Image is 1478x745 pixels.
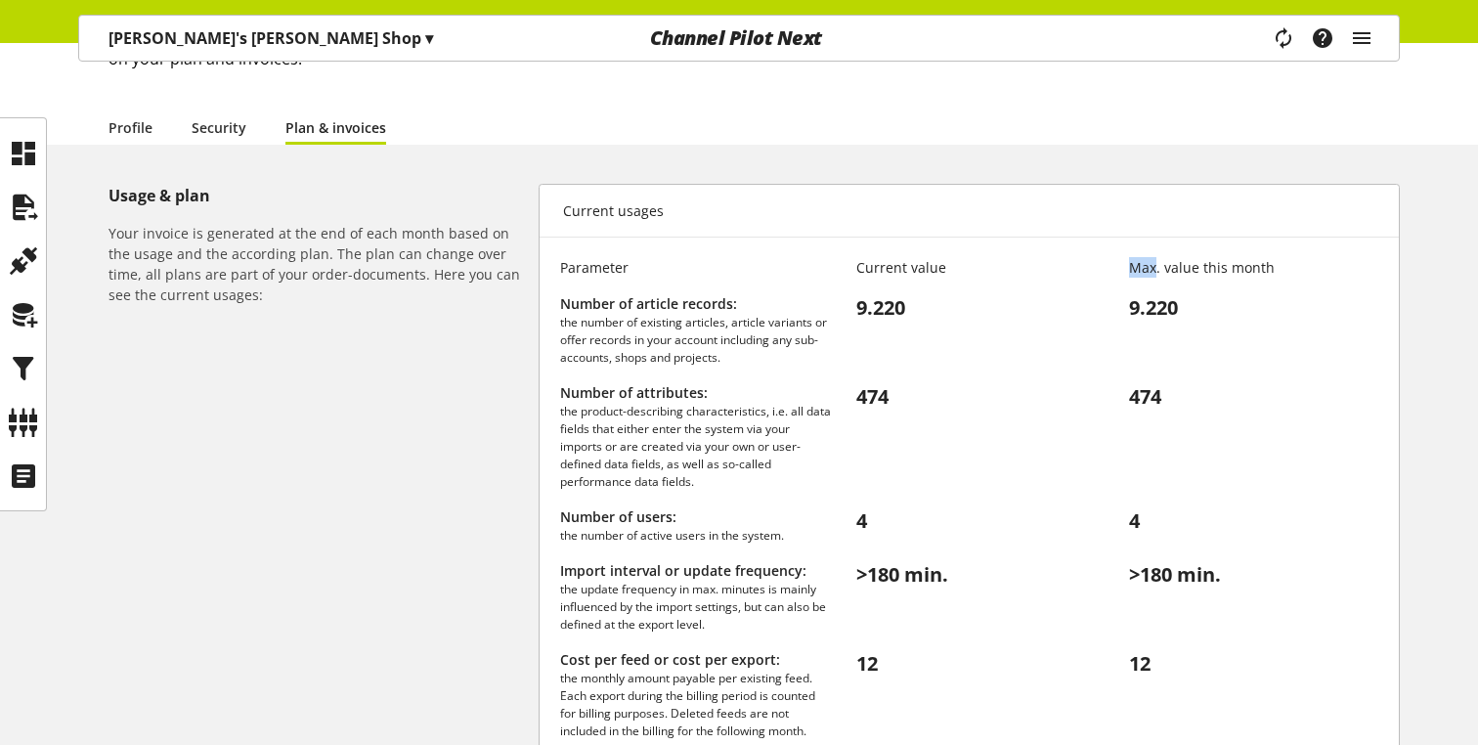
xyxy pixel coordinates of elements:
p: Import interval or update frequency: [560,560,833,581]
div: Parameter [560,257,833,278]
h5: Usage & plan [109,184,531,207]
div: 474 [1106,382,1378,491]
div: 12 [833,649,1106,740]
div: Max. value this month [1106,257,1378,278]
div: 4 [1106,506,1378,545]
p: the number of active users in the system. [560,527,833,545]
p: the monthly amount payable per existing feed. Each export during the billing period is counted fo... [560,670,833,740]
div: 12 [1106,649,1378,740]
p: [PERSON_NAME]'s [PERSON_NAME] Shop [109,26,433,50]
div: 474 [833,382,1106,491]
span: 180 min. [867,561,948,588]
a: Plan & invoices [285,117,386,138]
span: > [856,561,867,588]
h6: Your invoice is generated at the end of each month based on the usage and the according plan. The... [109,223,531,305]
div: 9.220 [1106,293,1378,367]
p: Number of attributes: [560,382,833,403]
p: Number of users: [560,506,833,527]
a: Security [192,117,246,138]
span: > [1129,561,1140,588]
p: the update frequency in max. minutes is mainly influenced by the import settings, but can also be... [560,581,833,634]
p: the number of existing articles, article variants or offer records in your account including any ... [560,314,833,367]
span: ▾ [425,27,433,49]
p: Number of article records: [560,293,833,314]
div: 9.220 [833,293,1106,367]
nav: main navigation [78,15,1400,62]
span: 180 min. [1140,561,1221,588]
p: Cost per feed or cost per export: [560,649,833,670]
p: the product-describing characteristics, i.e. all data fields that either enter the system via you... [560,403,833,491]
div: Current value [833,257,1106,278]
a: Profile [109,117,152,138]
p: Current usages [563,200,664,221]
div: 4 [833,506,1106,545]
